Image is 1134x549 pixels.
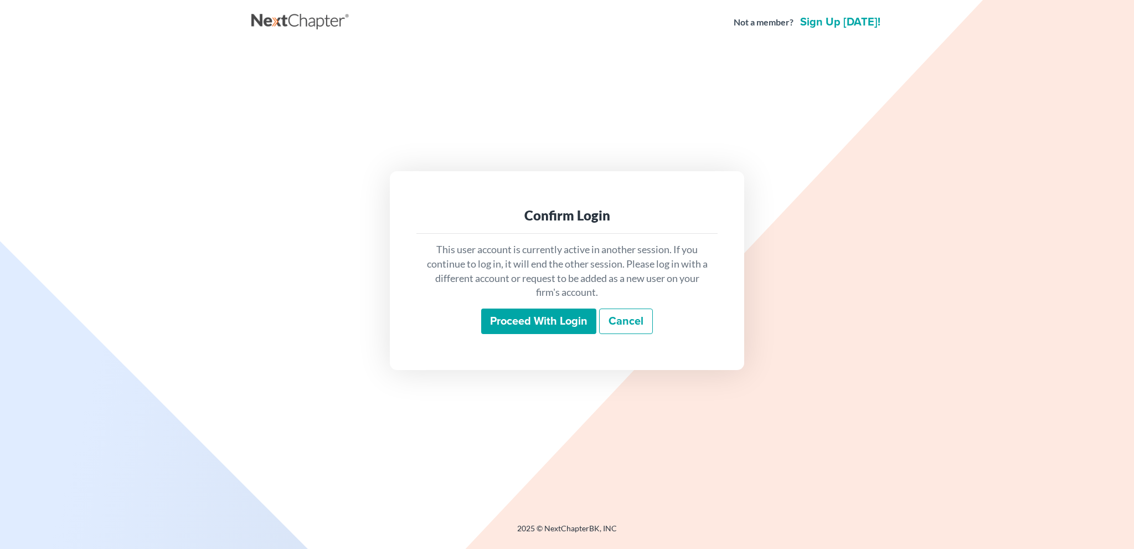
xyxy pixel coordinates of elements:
div: 2025 © NextChapterBK, INC [251,523,883,543]
p: This user account is currently active in another session. If you continue to log in, it will end ... [425,243,709,300]
div: Confirm Login [425,207,709,224]
strong: Not a member? [734,16,793,29]
a: Sign up [DATE]! [798,17,883,28]
input: Proceed with login [481,309,596,334]
a: Cancel [599,309,653,334]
